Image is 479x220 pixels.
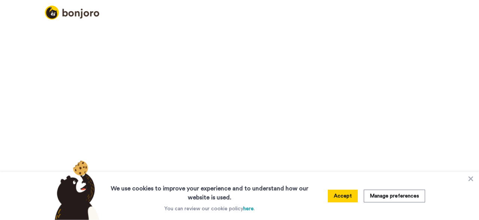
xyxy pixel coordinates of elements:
[243,206,254,211] a: here
[164,205,255,213] p: You can review our cookie policy .
[364,190,425,202] button: Manage preferences
[45,6,99,19] img: logo_full.png
[103,180,316,202] h3: We use cookies to improve your experience and to understand how our website is used.
[328,190,358,202] button: Accept
[48,160,103,220] img: bear-with-cookie.png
